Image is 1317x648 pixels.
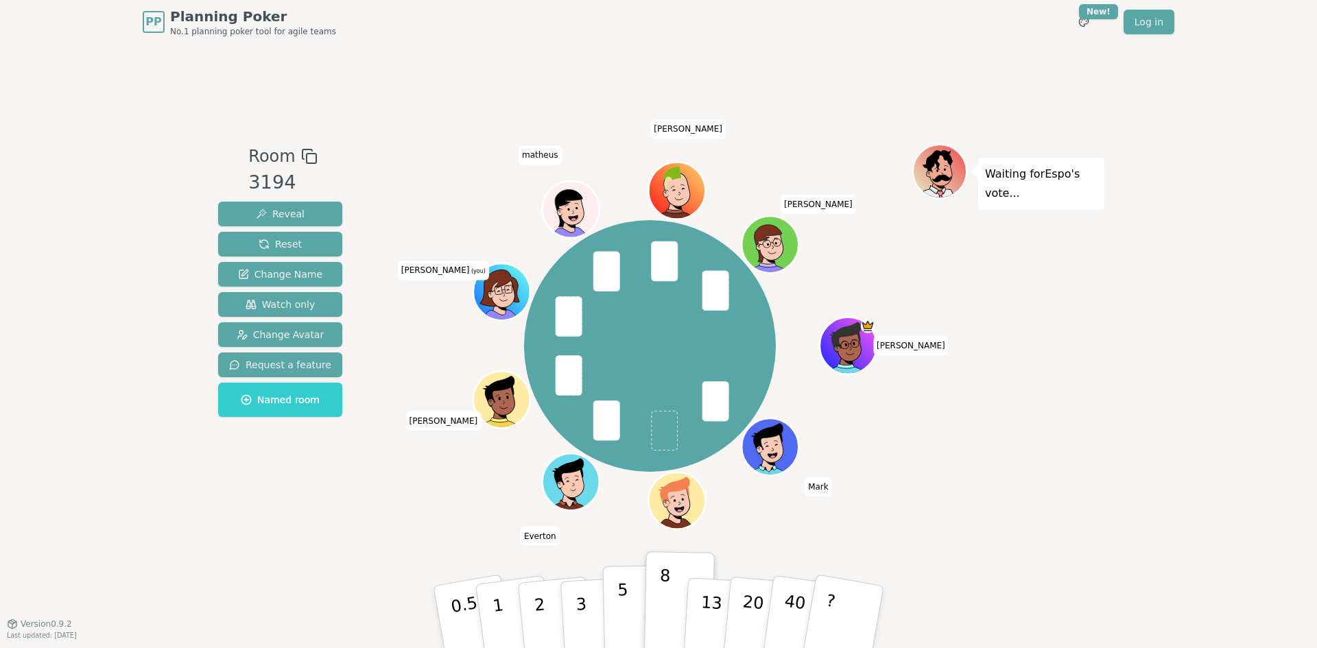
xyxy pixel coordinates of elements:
[237,328,324,341] span: Change Avatar
[229,358,331,372] span: Request a feature
[218,202,342,226] button: Reveal
[873,336,949,355] span: Click to change your name
[406,411,482,431] span: Click to change your name
[658,566,670,640] p: 8
[170,7,336,26] span: Planning Poker
[248,144,295,169] span: Room
[7,632,77,639] span: Last updated: [DATE]
[218,352,342,377] button: Request a feature
[650,120,726,139] span: Click to change your name
[1079,4,1118,19] div: New!
[1124,10,1174,34] a: Log in
[218,322,342,347] button: Change Avatar
[469,269,486,275] span: (you)
[519,146,562,165] span: Click to change your name
[218,262,342,287] button: Change Name
[248,169,317,197] div: 3194
[246,298,316,311] span: Watch only
[218,383,342,417] button: Named room
[241,393,320,407] span: Named room
[521,527,560,546] span: Click to change your name
[475,265,529,319] button: Click to change your avatar
[21,619,72,629] span: Version 0.9.2
[861,319,875,333] span: Rafael is the host
[256,207,305,221] span: Reveal
[238,267,322,281] span: Change Name
[170,26,336,37] span: No.1 planning poker tool for agile teams
[398,261,489,280] span: Click to change your name
[1071,10,1096,34] button: New!
[805,477,832,496] span: Click to change your name
[985,165,1097,203] p: Waiting for Espo 's vote...
[259,237,302,251] span: Reset
[7,619,72,629] button: Version0.9.2
[781,195,856,214] span: Click to change your name
[143,7,336,37] a: PPPlanning PokerNo.1 planning poker tool for agile teams
[218,232,342,256] button: Reset
[218,292,342,317] button: Watch only
[145,14,161,30] span: PP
